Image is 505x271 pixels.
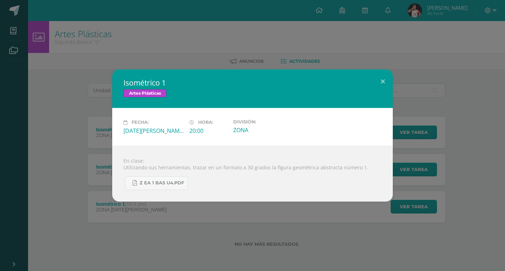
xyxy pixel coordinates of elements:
[189,127,228,135] div: 20:00
[198,120,213,125] span: Hora:
[112,146,393,202] div: En clase: Utilizando sus herramientas, trazar en un formato a 30 grados la figura geométrica abst...
[123,78,382,88] h2: Isométrico 1
[140,180,184,186] span: Z eA 1 Bas U4.pdf
[123,127,184,135] div: [DATE][PERSON_NAME]
[373,69,393,93] button: Close (Esc)
[233,126,294,134] div: ZONA
[233,119,294,124] label: División:
[125,176,188,190] a: Z eA 1 Bas U4.pdf
[123,89,167,97] span: Artes Plásticas
[132,120,149,125] span: Fecha:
